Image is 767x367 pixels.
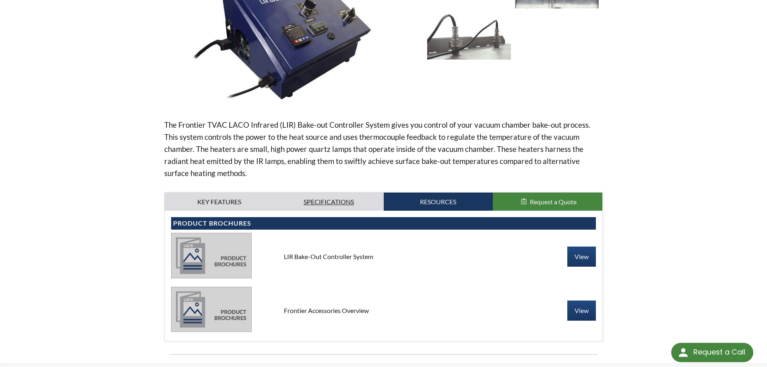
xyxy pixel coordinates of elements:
div: LIR Bake-Out Controller System [277,252,490,261]
img: product_brochures-81b49242bb8394b31c113ade466a77c846893fb1009a796a1a03a1a1c57cbc37.jpg [171,287,252,332]
div: Frontier Accessories Overview [277,306,490,315]
img: LIR Bake-Out External feedthroughs [427,12,511,59]
p: The Frontier TVAC LACO Infrared (LIR) Bake-out Controller System gives you control of your vacuum... [164,119,603,179]
div: Request a Call [693,343,745,361]
span: Request a Quote [530,198,577,205]
h4: Product Brochures [173,219,594,228]
a: Specifications [274,193,384,211]
img: round button [677,346,690,359]
a: View [567,247,596,267]
a: Resources [384,193,493,211]
div: Request a Call [671,343,753,362]
a: View [567,301,596,321]
img: product_brochures-81b49242bb8394b31c113ade466a77c846893fb1009a796a1a03a1a1c57cbc37.jpg [171,233,252,278]
a: Key Features [165,193,274,211]
button: Request a Quote [493,193,602,211]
